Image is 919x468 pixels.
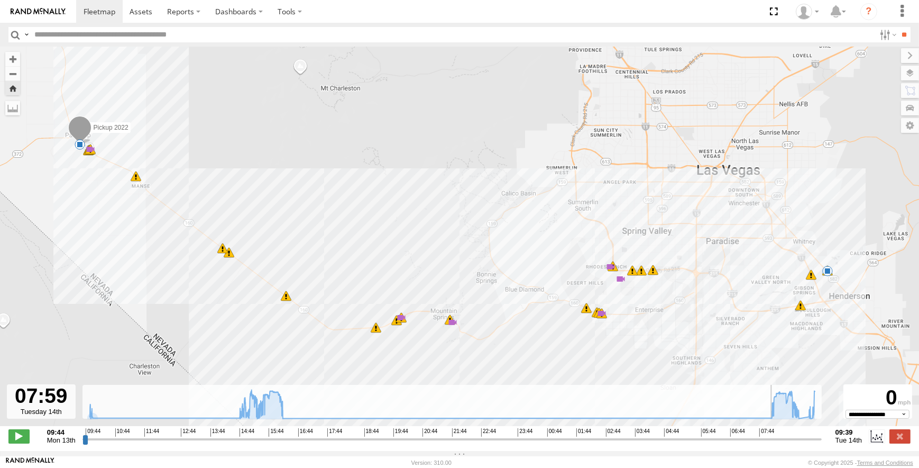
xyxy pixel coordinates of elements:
[5,52,20,66] button: Zoom in
[47,428,76,436] strong: 09:44
[5,101,20,115] label: Measure
[411,460,452,466] div: Version: 310.00
[889,429,911,443] label: Close
[422,428,437,437] span: 20:44
[576,428,591,437] span: 01:44
[635,428,650,437] span: 03:44
[452,428,467,437] span: 21:44
[298,428,313,437] span: 16:44
[5,66,20,81] button: Zoom out
[47,436,76,444] span: Mon 13th Oct 2025
[181,428,196,437] span: 12:44
[808,460,913,466] div: © Copyright 2025 -
[860,3,877,20] i: ?
[5,81,20,95] button: Zoom Home
[701,428,716,437] span: 05:44
[876,27,898,42] label: Search Filter Options
[11,8,66,15] img: rand-logo.svg
[240,428,254,437] span: 14:44
[835,428,862,436] strong: 09:39
[269,428,283,437] span: 15:44
[6,457,54,468] a: Visit our Website
[845,386,911,409] div: 0
[547,428,562,437] span: 00:44
[115,428,130,437] span: 10:44
[664,428,679,437] span: 04:44
[481,428,496,437] span: 22:44
[857,460,913,466] a: Terms and Conditions
[22,27,31,42] label: Search Query
[327,428,342,437] span: 17:44
[518,428,532,437] span: 23:44
[445,314,455,325] div: 5
[94,124,128,131] span: Pickup 2022
[210,428,225,437] span: 13:44
[606,428,621,437] span: 02:44
[8,429,30,443] label: Play/Stop
[792,4,823,20] div: Dakota Roehl
[393,428,408,437] span: 19:44
[759,428,774,437] span: 07:44
[730,428,745,437] span: 06:44
[835,436,862,444] span: Tue 14th Oct 2025
[901,118,919,133] label: Map Settings
[364,428,379,437] span: 18:44
[144,428,159,437] span: 11:44
[86,428,100,437] span: 09:44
